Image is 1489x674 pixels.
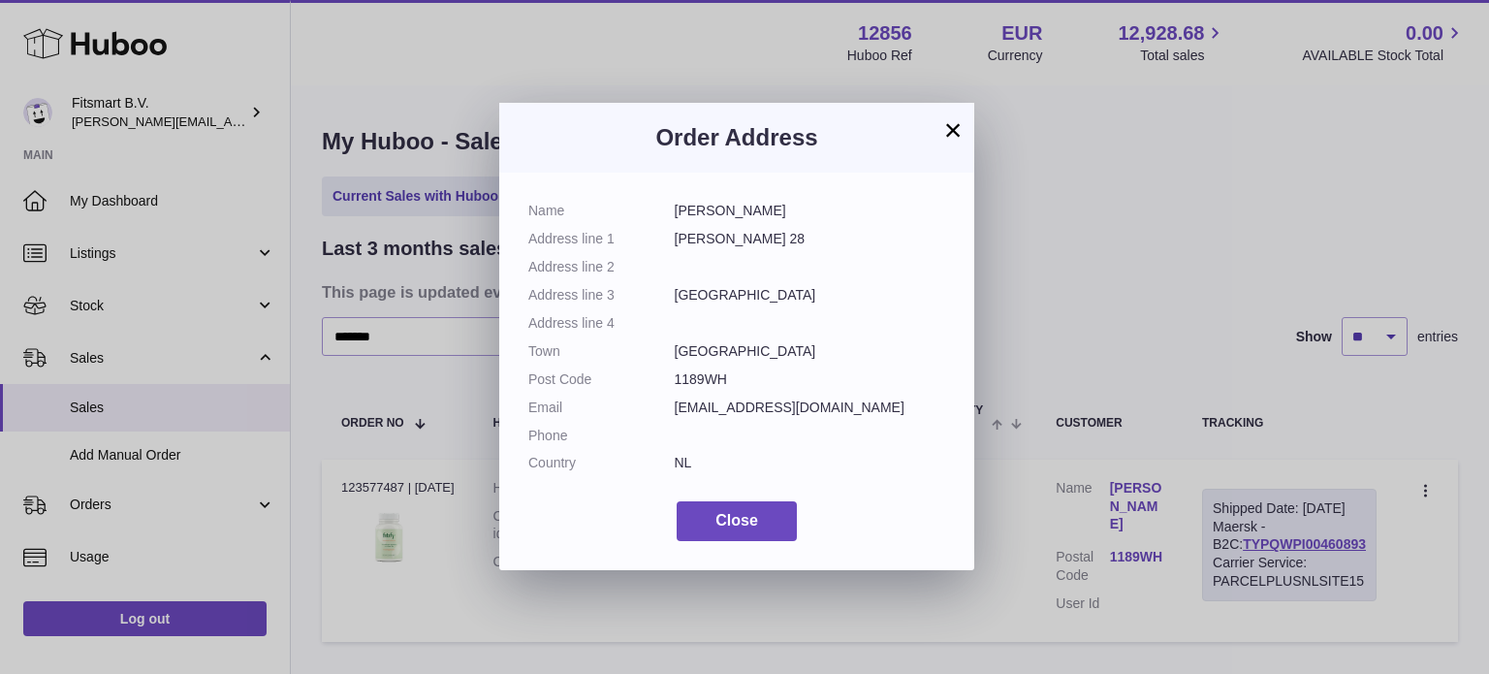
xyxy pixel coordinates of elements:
[675,399,946,417] dd: [EMAIL_ADDRESS][DOMAIN_NAME]
[528,230,675,248] dt: Address line 1
[675,230,946,248] dd: [PERSON_NAME] 28
[528,370,675,389] dt: Post Code
[715,512,758,529] span: Close
[528,286,675,305] dt: Address line 3
[528,342,675,361] dt: Town
[528,399,675,417] dt: Email
[675,454,946,472] dd: NL
[528,314,675,333] dt: Address line 4
[528,122,945,153] h3: Order Address
[675,370,946,389] dd: 1189WH
[675,342,946,361] dd: [GEOGRAPHIC_DATA]
[941,118,965,142] button: ×
[675,202,946,220] dd: [PERSON_NAME]
[528,202,675,220] dt: Name
[528,427,675,445] dt: Phone
[675,286,946,305] dd: [GEOGRAPHIC_DATA]
[528,454,675,472] dt: Country
[528,258,675,276] dt: Address line 2
[677,501,797,541] button: Close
